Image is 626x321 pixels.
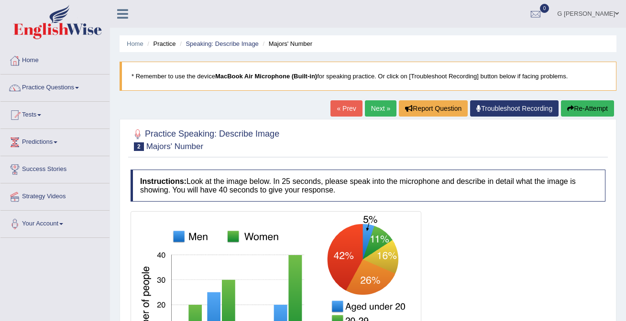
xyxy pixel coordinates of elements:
[0,75,110,98] a: Practice Questions
[0,129,110,153] a: Predictions
[399,100,468,117] button: Report Question
[470,100,559,117] a: Troubleshoot Recording
[0,211,110,235] a: Your Account
[330,100,362,117] a: « Prev
[365,100,396,117] a: Next »
[131,170,605,202] h4: Look at the image below. In 25 seconds, please speak into the microphone and describe in detail w...
[131,127,279,151] h2: Practice Speaking: Describe Image
[540,4,549,13] span: 0
[134,142,144,151] span: 2
[0,183,110,207] a: Strategy Videos
[140,177,187,185] b: Instructions:
[186,40,258,47] a: Speaking: Describe Image
[0,47,110,71] a: Home
[145,39,176,48] li: Practice
[146,142,203,151] small: Majors' Number
[127,40,143,47] a: Home
[0,102,110,126] a: Tests
[260,39,312,48] li: Majors' Number
[561,100,614,117] button: Re-Attempt
[0,156,110,180] a: Success Stories
[215,73,317,80] b: MacBook Air Microphone (Built-in)
[120,62,616,91] blockquote: * Remember to use the device for speaking practice. Or click on [Troubleshoot Recording] button b...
